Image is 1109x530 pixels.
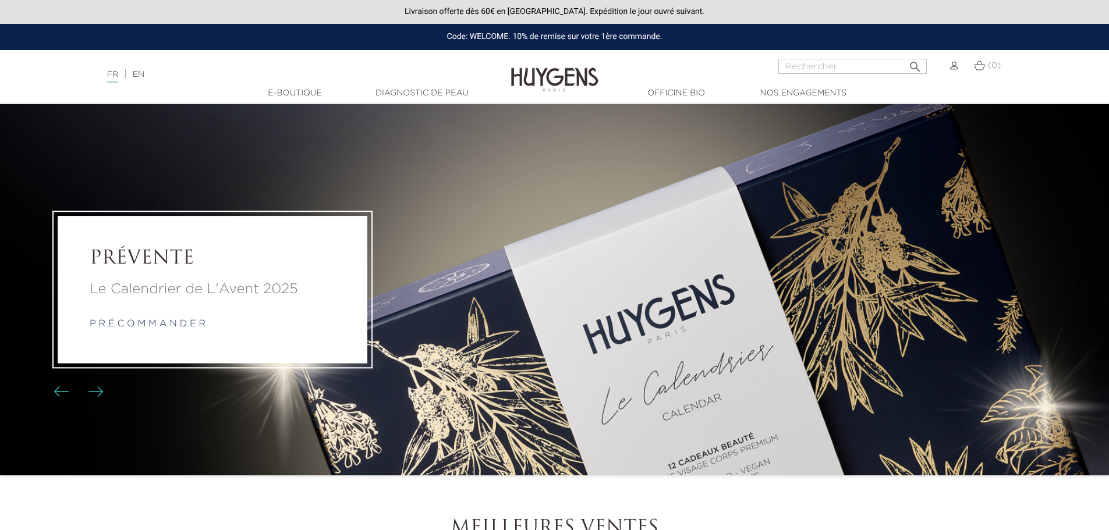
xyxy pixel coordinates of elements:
span: (0) [988,62,1001,70]
a: E-Boutique [237,87,353,99]
input: Rechercher [778,59,927,74]
a: EN [133,70,144,79]
div: Boutons du carrousel [58,383,96,401]
a: FR [107,70,118,83]
a: PRÉVENTE [90,248,335,270]
a: Nos engagements [745,87,862,99]
a: p r é c o m m a n d e r [90,320,205,329]
a: Le Calendrier de L'Avent 2025 [90,279,335,300]
a: Officine Bio [618,87,735,99]
img: Huygens [511,49,598,94]
button:  [905,55,926,71]
i:  [908,56,922,70]
a: Diagnostic de peau [364,87,480,99]
div: | [101,67,453,81]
